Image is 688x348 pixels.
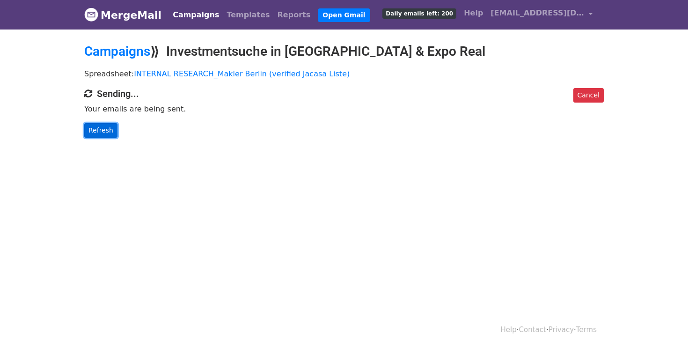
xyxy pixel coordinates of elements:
p: Your emails are being sent. [84,104,604,114]
a: Campaigns [84,44,150,59]
span: [EMAIL_ADDRESS][DOMAIN_NAME] [490,7,584,19]
a: INTERNAL RESEARCH_Makler Berlin (verified Jacasa Liste) [134,69,350,78]
a: Templates [223,6,273,24]
a: [EMAIL_ADDRESS][DOMAIN_NAME] [487,4,596,26]
p: Spreadsheet: [84,69,604,79]
a: MergeMail [84,5,161,25]
span: Daily emails left: 200 [382,8,456,19]
a: Help [501,326,517,334]
a: Reports [274,6,315,24]
a: Refresh [84,123,117,138]
a: Privacy [549,326,574,334]
a: Cancel [573,88,604,103]
a: Help [460,4,487,22]
a: Contact [519,326,546,334]
h4: Sending... [84,88,604,99]
a: Terms [576,326,597,334]
img: MergeMail logo [84,7,98,22]
a: Open Gmail [318,8,370,22]
h2: ⟫ Investmentsuche in [GEOGRAPHIC_DATA] & Expo Real [84,44,604,59]
a: Campaigns [169,6,223,24]
iframe: Chat Widget [641,303,688,348]
a: Daily emails left: 200 [379,4,460,22]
